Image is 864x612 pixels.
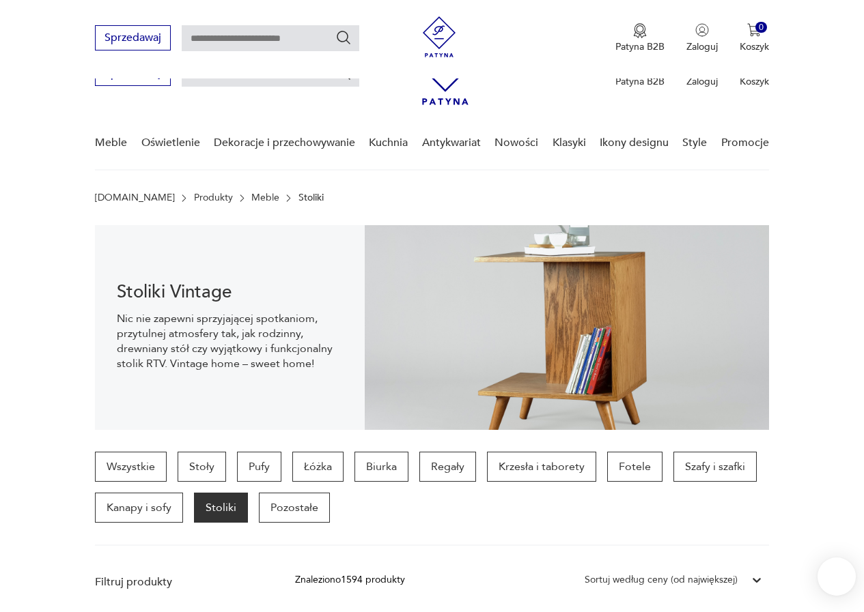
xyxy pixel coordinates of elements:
[633,23,647,38] img: Ikona medalu
[295,572,405,587] div: Znaleziono 1594 produkty
[259,493,330,523] a: Pozostałe
[682,117,707,169] a: Style
[607,452,663,482] a: Fotele
[95,25,171,50] button: Sprzedawaj
[95,192,175,203] a: [DOMAIN_NAME]
[740,75,769,88] p: Koszyk
[95,70,171,79] a: Sprzedawaj
[747,23,761,37] img: Ikona koszyka
[686,75,718,88] p: Zaloguj
[615,75,665,88] p: Patyna B2B
[740,40,769,53] p: Koszyk
[695,23,709,37] img: Ikonka użytkownika
[686,40,718,53] p: Zaloguj
[369,117,408,169] a: Kuchnia
[740,23,769,53] button: 0Koszyk
[292,452,344,482] a: Łóżka
[95,117,127,169] a: Meble
[365,225,769,430] img: 2a258ee3f1fcb5f90a95e384ca329760.jpg
[615,40,665,53] p: Patyna B2B
[721,117,769,169] a: Promocje
[237,452,281,482] a: Pufy
[335,29,352,46] button: Szukaj
[422,117,481,169] a: Antykwariat
[95,493,183,523] a: Kanapy i sofy
[117,284,343,300] h1: Stoliki Vintage
[487,452,596,482] a: Krzesła i taborety
[419,16,460,57] img: Patyna - sklep z meblami i dekoracjami vintage
[615,23,665,53] a: Ikona medaluPatyna B2B
[755,22,767,33] div: 0
[494,117,538,169] a: Nowości
[95,574,262,589] p: Filtruj produkty
[615,23,665,53] button: Patyna B2B
[141,117,200,169] a: Oświetlenie
[95,34,171,44] a: Sprzedawaj
[686,23,718,53] button: Zaloguj
[214,117,355,169] a: Dekoracje i przechowywanie
[354,452,408,482] a: Biurka
[251,192,279,203] a: Meble
[194,493,248,523] a: Stoliki
[194,192,233,203] a: Produkty
[818,557,856,596] iframe: Smartsupp widget button
[419,452,476,482] a: Regały
[298,192,324,203] p: Stoliki
[600,117,669,169] a: Ikony designu
[673,452,757,482] a: Szafy i szafki
[117,311,343,371] p: Nic nie zapewni sprzyjającej spotkaniom, przytulnej atmosfery tak, jak rodzinny, drewniany stół c...
[95,452,167,482] a: Wszystkie
[553,117,586,169] a: Klasyki
[585,572,738,587] div: Sortuj według ceny (od największej)
[178,452,226,482] a: Stoły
